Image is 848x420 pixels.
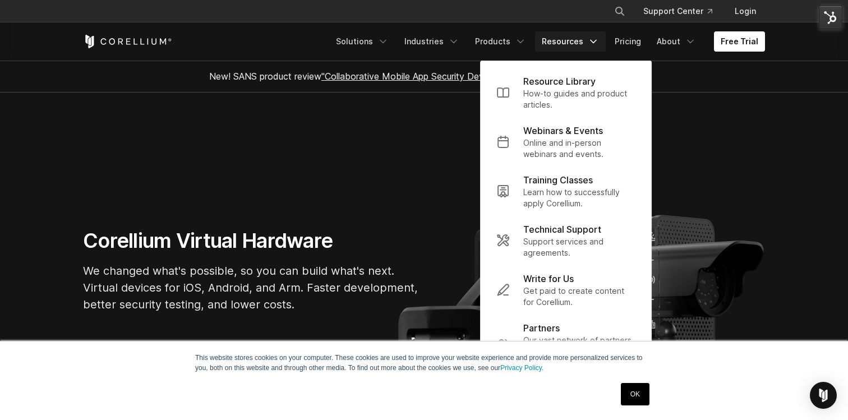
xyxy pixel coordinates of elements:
a: Technical Support Support services and agreements. [487,216,644,265]
p: This website stores cookies on your computer. These cookies are used to improve your website expe... [195,353,653,373]
p: Online and in-person webinars and events. [523,137,635,160]
img: HubSpot Tools Menu Toggle [819,6,842,29]
a: Resource Library How-to guides and product articles. [487,68,644,117]
a: Pricing [608,31,648,52]
a: Solutions [329,31,395,52]
div: Navigation Menu [329,31,765,52]
span: New! SANS product review now available. [209,71,639,82]
a: About [650,31,703,52]
p: Training Classes [523,173,593,187]
p: Partners [523,321,560,335]
button: Search [610,1,630,21]
div: Open Intercom Messenger [810,382,837,409]
a: Industries [398,31,466,52]
p: Technical Support [523,223,601,236]
p: Write for Us [523,272,574,285]
a: "Collaborative Mobile App Security Development and Analysis" [321,71,580,82]
a: Products [468,31,533,52]
a: Corellium Home [83,35,172,48]
p: Get paid to create content for Corellium. [523,285,635,308]
h1: Corellium Virtual Hardware [83,228,420,253]
p: Our vast network of partners work with us to jointly secure our customers. [523,335,635,368]
a: Privacy Policy. [500,364,543,372]
a: Free Trial [714,31,765,52]
p: How-to guides and product articles. [523,88,635,110]
p: Resource Library [523,75,596,88]
p: Support services and agreements. [523,236,635,259]
a: Resources [535,31,606,52]
a: Training Classes Learn how to successfully apply Corellium. [487,167,644,216]
a: Write for Us Get paid to create content for Corellium. [487,265,644,315]
a: Partners Our vast network of partners work with us to jointly secure our customers. [487,315,644,375]
a: Support Center [634,1,721,21]
a: Webinars & Events Online and in-person webinars and events. [487,117,644,167]
a: OK [621,383,649,405]
p: We changed what's possible, so you can build what's next. Virtual devices for iOS, Android, and A... [83,262,420,313]
p: Learn how to successfully apply Corellium. [523,187,635,209]
div: Navigation Menu [601,1,765,21]
p: Webinars & Events [523,124,603,137]
a: Login [726,1,765,21]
